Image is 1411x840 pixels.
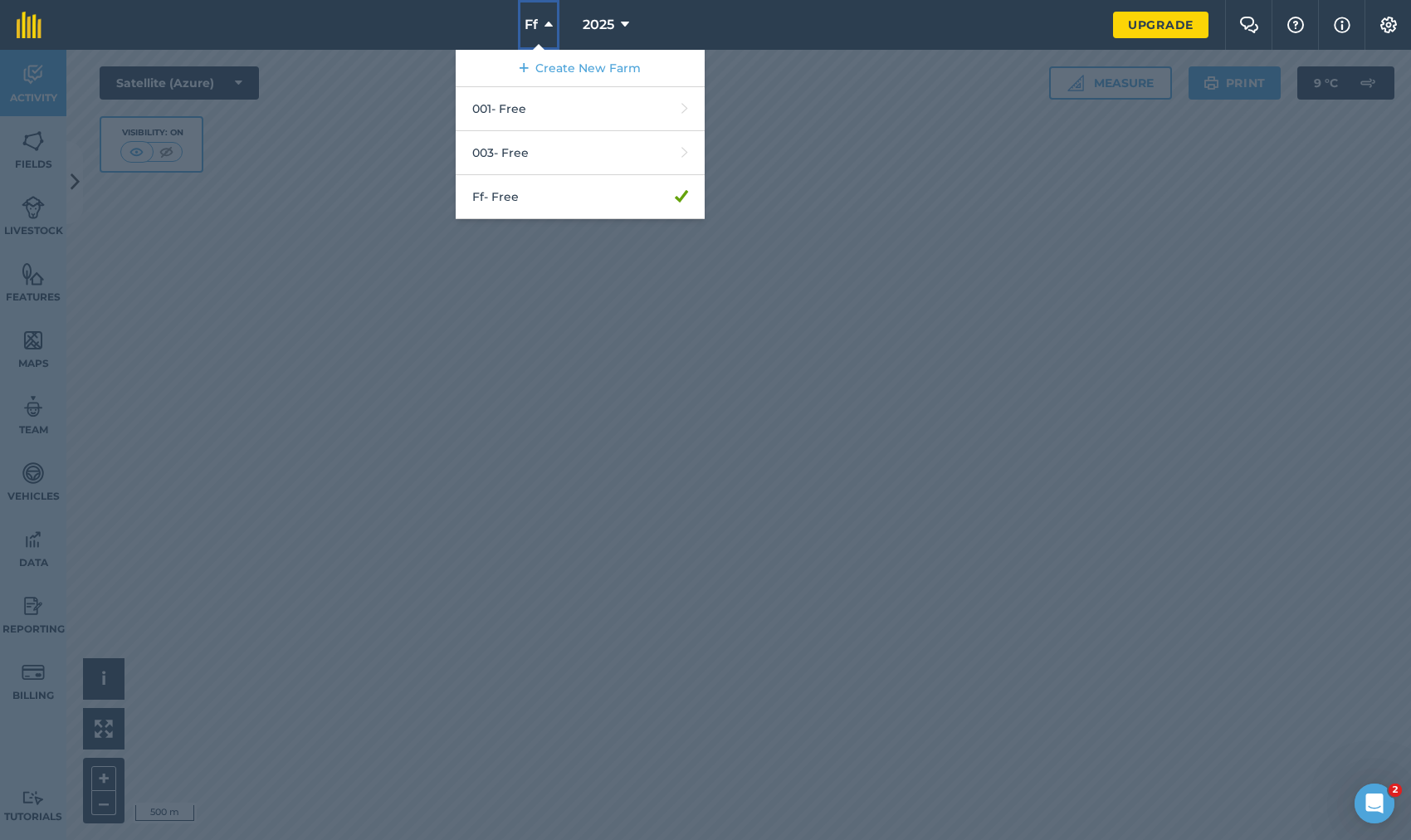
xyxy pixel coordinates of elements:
span: Ff [525,15,538,35]
img: svg+xml;base64,PHN2ZyB4bWxucz0iaHR0cDovL3d3dy53My5vcmcvMjAwMC9zdmciIHdpZHRoPSIxNyIgaGVpZ2h0PSIxNy... [1334,15,1350,35]
a: Ff- Free [456,175,705,219]
span: 2 [1389,784,1402,797]
img: A question mark icon [1286,17,1306,33]
a: 003- Free [456,131,705,175]
img: Two speech bubbles overlapping with the left bubble in the forefront [1239,17,1259,33]
img: fieldmargin Logo [17,12,41,38]
a: Create New Farm [456,50,705,87]
iframe: Intercom live chat [1355,784,1394,823]
a: 001- Free [456,87,705,131]
span: 2025 [583,15,614,35]
img: A cog icon [1379,17,1399,33]
a: Upgrade [1113,12,1208,38]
